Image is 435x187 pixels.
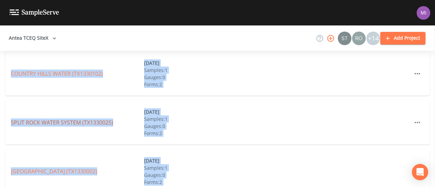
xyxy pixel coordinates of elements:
[11,168,97,175] a: [GEOGRAPHIC_DATA] (TX1330002)
[144,67,277,74] div: Samples: 1
[144,123,277,130] div: Gauges: 0
[366,32,380,45] div: +14
[417,6,430,20] img: a1ea4ff7c53760f38bef77ef7c6649bf
[144,108,277,115] div: [DATE]
[380,32,425,44] button: Add Project
[10,10,59,16] img: logo
[144,115,277,123] div: Samples: 1
[6,32,59,44] button: Antea TCEQ SiteX
[352,32,366,45] img: 7e5c62b91fde3b9fc00588adc1700c9a
[144,179,277,186] div: Forms: 2
[144,171,277,179] div: Gauges: 0
[144,59,277,67] div: [DATE]
[144,164,277,171] div: Samples: 1
[11,119,113,126] a: SPLIT ROCK WATER SYSTEM (TX1330025)
[337,32,352,45] div: Stan Porter
[352,32,366,45] div: Rodolfo Ramirez
[412,164,428,180] div: Open Intercom Messenger
[144,157,277,164] div: [DATE]
[144,74,277,81] div: Gauges: 0
[338,32,351,45] img: c0670e89e469b6405363224a5fca805c
[144,81,277,88] div: Forms: 2
[144,130,277,137] div: Forms: 2
[11,70,103,77] a: COUNTRY HILLS WATER (TX1330102)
